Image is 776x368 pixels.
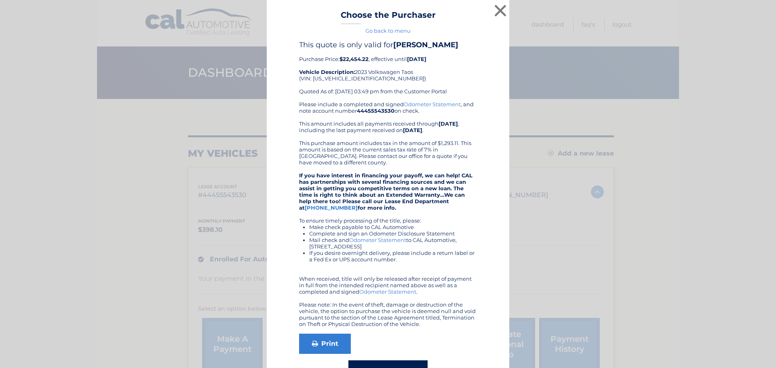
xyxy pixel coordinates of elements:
h3: Choose the Purchaser [341,10,436,24]
a: Odometer Statement [359,288,416,295]
strong: If you have interest in financing your payoff, we can help! CAL has partnerships with several fin... [299,172,472,211]
b: [DATE] [407,56,426,62]
li: Complete and sign an Odometer Disclosure Statement [309,230,477,237]
a: Odometer Statement [349,237,406,243]
a: Go back to menu [365,27,411,34]
strong: Vehicle Description: [299,69,355,75]
li: Mail check and to CAL Automotive, [STREET_ADDRESS] [309,237,477,250]
a: Odometer Statement [404,101,461,107]
b: [DATE] [403,127,422,133]
h4: This quote is only valid for [299,40,477,49]
li: If you desire overnight delivery, please include a return label or a Fed Ex or UPS account number. [309,250,477,263]
a: [PHONE_NUMBER] [305,204,358,211]
li: Make check payable to CAL Automotive [309,224,477,230]
div: Please include a completed and signed , and note account number on check. This amount includes al... [299,101,477,327]
b: [DATE] [439,120,458,127]
b: 44455543530 [357,107,394,114]
a: Print [299,334,351,354]
div: Purchase Price: , effective until 2023 Volkswagen Taos (VIN: [US_VEHICLE_IDENTIFICATION_NUMBER]) ... [299,40,477,101]
button: × [492,2,508,19]
b: $22,454.22 [339,56,369,62]
b: [PERSON_NAME] [393,40,458,49]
